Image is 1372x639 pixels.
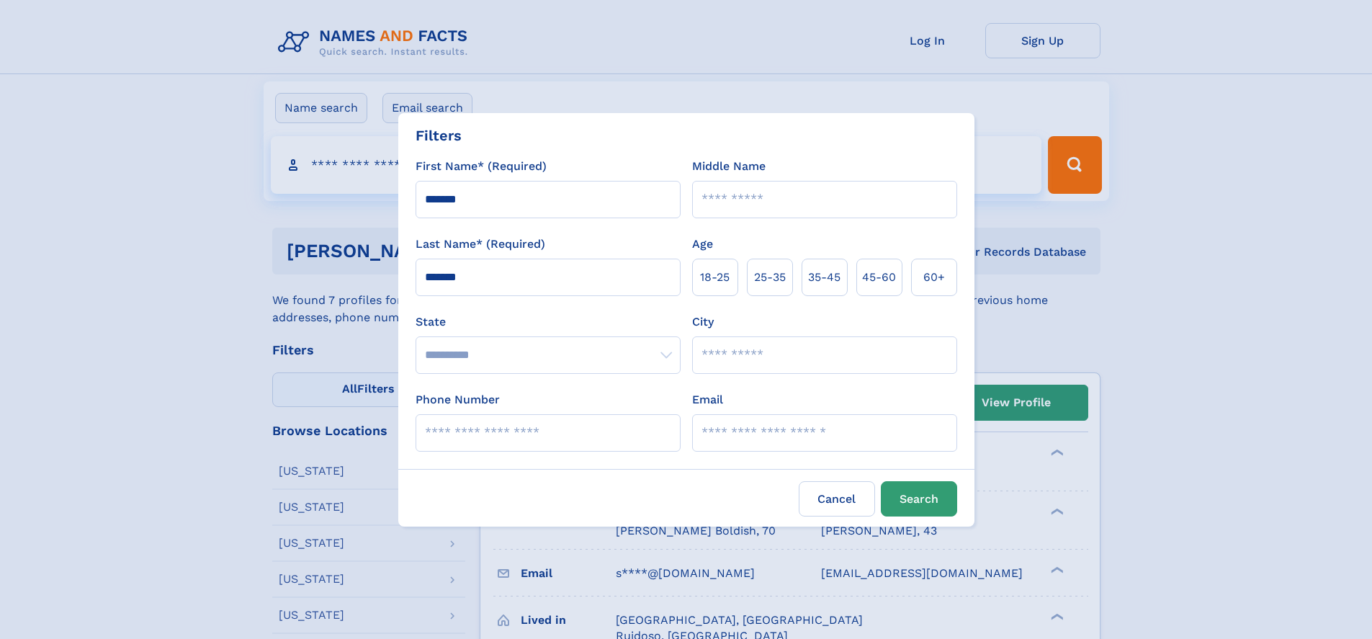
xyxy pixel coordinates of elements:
div: Filters [416,125,462,146]
label: State [416,313,681,331]
label: Age [692,236,713,253]
button: Search [881,481,957,517]
label: Cancel [799,481,875,517]
label: Email [692,391,723,408]
span: 18‑25 [700,269,730,286]
span: 35‑45 [808,269,840,286]
label: Last Name* (Required) [416,236,545,253]
span: 25‑35 [754,269,786,286]
span: 45‑60 [862,269,896,286]
label: First Name* (Required) [416,158,547,175]
label: Phone Number [416,391,500,408]
label: Middle Name [692,158,766,175]
span: 60+ [923,269,945,286]
label: City [692,313,714,331]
